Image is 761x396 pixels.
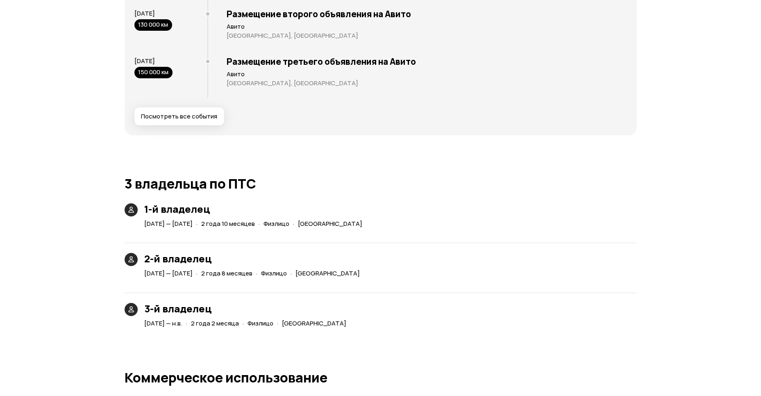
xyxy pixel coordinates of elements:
[134,19,172,31] div: 130 000 км
[201,219,255,228] span: 2 года 10 месяцев
[227,79,627,87] p: [GEOGRAPHIC_DATA], [GEOGRAPHIC_DATA]
[125,370,637,385] h1: Коммерческое использование
[295,269,360,278] span: [GEOGRAPHIC_DATA]
[290,266,292,280] span: ·
[144,319,182,328] span: [DATE] — н.в.
[125,176,637,191] h1: 3 владельца по ПТС
[134,67,173,78] div: 150 000 км
[277,316,279,330] span: ·
[227,56,627,67] h3: Размещение третьего объявления на Авито
[227,9,627,19] h3: Размещение второго объявления на Авито
[144,203,366,215] h3: 1-й владелец
[258,217,260,230] span: ·
[261,269,287,278] span: Физлицо
[144,219,193,228] span: [DATE] — [DATE]
[256,266,258,280] span: ·
[264,219,289,228] span: Физлицо
[248,319,273,328] span: Физлицо
[227,23,627,31] p: Авито
[293,217,295,230] span: ·
[227,32,627,40] p: [GEOGRAPHIC_DATA], [GEOGRAPHIC_DATA]
[186,316,188,330] span: ·
[227,70,627,78] p: Авито
[144,269,193,278] span: [DATE] — [DATE]
[196,266,198,280] span: ·
[141,112,217,121] span: Посмотреть все события
[282,319,346,328] span: [GEOGRAPHIC_DATA]
[134,107,224,125] button: Посмотреть все события
[196,217,198,230] span: ·
[298,219,362,228] span: [GEOGRAPHIC_DATA]
[144,253,363,264] h3: 2-й владелец
[242,316,244,330] span: ·
[134,57,155,65] span: [DATE]
[191,319,239,328] span: 2 года 2 месяца
[201,269,252,278] span: 2 года 8 месяцев
[144,303,350,314] h3: 3-й владелец
[134,9,155,18] span: [DATE]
